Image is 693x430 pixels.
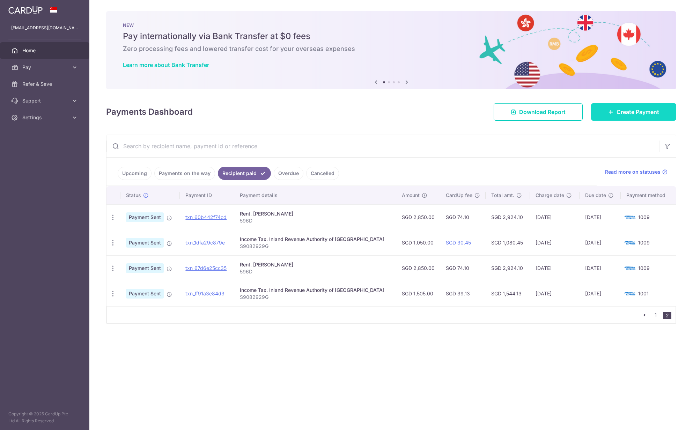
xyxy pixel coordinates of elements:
[126,263,164,273] span: Payment Sent
[8,6,43,14] img: CardUp
[123,22,659,28] p: NEW
[126,238,164,248] span: Payment Sent
[486,204,530,230] td: SGD 2,924.10
[621,186,676,204] th: Payment method
[274,167,303,180] a: Overdue
[486,230,530,255] td: SGD 1,080.45
[638,214,650,220] span: 1009
[396,255,440,281] td: SGD 2,850.00
[617,108,659,116] span: Create Payment
[638,291,649,296] span: 1001
[240,261,390,268] div: Rent. [PERSON_NAME]
[519,108,566,116] span: Download Report
[123,61,209,68] a: Learn more about Bank Transfer
[623,239,637,247] img: Bank Card
[486,255,530,281] td: SGD 2,924.10
[530,230,579,255] td: [DATE]
[486,281,530,306] td: SGD 1,544.13
[494,103,583,121] a: Download Report
[623,213,637,221] img: Bank Card
[638,265,650,271] span: 1009
[106,11,676,89] img: Bank transfer banner
[185,240,225,246] a: txn_1dfa29c879e
[591,103,676,121] a: Create Payment
[623,289,637,298] img: Bank Card
[240,268,390,275] p: 596D
[126,212,164,222] span: Payment Sent
[185,214,227,220] a: txn_60b442f74cd
[106,106,193,118] h4: Payments Dashboard
[118,167,152,180] a: Upcoming
[240,210,390,217] div: Rent. [PERSON_NAME]
[11,24,78,31] p: [EMAIL_ADDRESS][DOMAIN_NAME]
[530,281,579,306] td: [DATE]
[126,192,141,199] span: Status
[402,192,420,199] span: Amount
[440,255,486,281] td: SGD 74.10
[234,186,396,204] th: Payment details
[651,311,660,319] a: 1
[154,167,215,180] a: Payments on the way
[240,287,390,294] div: Income Tax. Inland Revenue Authority of [GEOGRAPHIC_DATA]
[605,168,661,175] span: Read more on statuses
[530,255,579,281] td: [DATE]
[446,192,472,199] span: CardUp fee
[22,64,68,71] span: Pay
[580,230,621,255] td: [DATE]
[396,281,440,306] td: SGD 1,505.00
[218,167,271,180] a: Recipient paid
[491,192,514,199] span: Total amt.
[240,217,390,224] p: 596D
[22,47,68,54] span: Home
[440,281,486,306] td: SGD 39.13
[240,243,390,250] p: S9082929G
[123,45,659,53] h6: Zero processing fees and lowered transfer cost for your overseas expenses
[240,236,390,243] div: Income Tax. Inland Revenue Authority of [GEOGRAPHIC_DATA]
[585,192,606,199] span: Due date
[536,192,564,199] span: Charge date
[605,168,668,175] a: Read more on statuses
[123,31,659,42] h5: Pay internationally via Bank Transfer at $0 fees
[396,204,440,230] td: SGD 2,850.00
[180,186,234,204] th: Payment ID
[530,204,579,230] td: [DATE]
[185,291,224,296] a: txn_ff91a3e84d3
[185,265,227,271] a: txn_67d6e25cc35
[22,97,68,104] span: Support
[306,167,339,180] a: Cancelled
[446,240,471,246] a: SGD 30.45
[623,264,637,272] img: Bank Card
[240,294,390,301] p: S9082929G
[640,307,676,323] nav: pager
[638,240,650,246] span: 1009
[22,114,68,121] span: Settings
[396,230,440,255] td: SGD 1,050.00
[126,289,164,299] span: Payment Sent
[440,204,486,230] td: SGD 74.10
[663,312,671,319] li: 2
[22,81,68,88] span: Refer & Save
[580,204,621,230] td: [DATE]
[106,135,659,157] input: Search by recipient name, payment id or reference
[580,255,621,281] td: [DATE]
[580,281,621,306] td: [DATE]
